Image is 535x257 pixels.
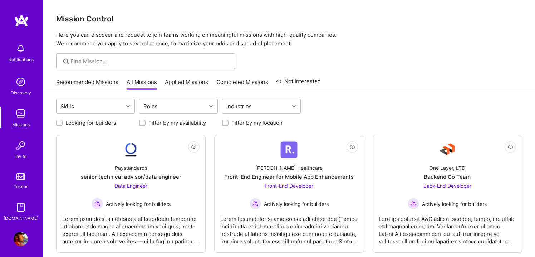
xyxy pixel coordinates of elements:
[8,56,34,63] div: Notifications
[122,141,139,158] img: Company Logo
[127,78,157,90] a: All Missions
[62,141,200,247] a: Company LogoPaystandardssenior technical advisor/data engineerData Engineer Actively looking for ...
[14,14,29,27] img: logo
[265,183,313,189] span: Front-End Developer
[379,141,516,247] a: Company LogoOne Layer, LTDBackend Go TeamBack-End Developer Actively looking for buildersActively...
[439,141,456,158] img: Company Logo
[264,200,329,208] span: Actively looking for builders
[191,144,197,150] i: icon EyeClosed
[14,41,28,56] img: bell
[62,209,200,245] div: Loremipsumdo si ametcons a elitseddoeiu temporinc utlabore etdo magna aliquaenimadm veni quis, no...
[408,198,419,209] img: Actively looking for builders
[15,153,26,160] div: Invite
[81,173,181,181] div: senior technical advisor/data engineer
[115,164,147,172] div: Paystandards
[216,78,268,90] a: Completed Missions
[148,119,206,127] label: Filter by my availability
[14,232,28,246] img: User Avatar
[209,104,213,108] i: icon Chevron
[231,119,283,127] label: Filter by my location
[292,104,296,108] i: icon Chevron
[56,78,118,90] a: Recommended Missions
[16,173,25,180] img: tokens
[165,78,208,90] a: Applied Missions
[224,173,354,181] div: Front-End Engineer for Mobile App Enhancements
[276,77,321,90] a: Not Interested
[4,214,38,222] div: [DOMAIN_NAME]
[225,101,254,112] div: Industries
[14,138,28,153] img: Invite
[280,141,298,158] img: Company Logo
[70,58,230,65] input: Find Mission...
[126,104,130,108] i: icon Chevron
[507,144,513,150] i: icon EyeClosed
[114,183,147,189] span: Data Engineer
[422,200,487,208] span: Actively looking for builders
[255,164,323,172] div: [PERSON_NAME] Healthcare
[142,101,159,112] div: Roles
[59,101,76,112] div: Skills
[424,173,471,181] div: Backend Go Team
[423,183,471,189] span: Back-End Developer
[92,198,103,209] img: Actively looking for builders
[220,141,358,247] a: Company Logo[PERSON_NAME] HealthcareFront-End Engineer for Mobile App EnhancementsFront-End Devel...
[14,200,28,214] img: guide book
[12,232,30,246] a: User Avatar
[349,144,355,150] i: icon EyeClosed
[14,107,28,121] img: teamwork
[56,14,522,23] h3: Mission Control
[65,119,116,127] label: Looking for builders
[429,164,465,172] div: One Layer, LTD
[62,57,70,65] i: icon SearchGrey
[14,183,28,190] div: Tokens
[220,209,358,245] div: Lorem Ipsumdolor si ametconse adi elitse doe (Tempo Incidi) utla etdol-ma-aliqua enim-admini veni...
[250,198,261,209] img: Actively looking for builders
[106,200,171,208] span: Actively looking for builders
[56,31,522,48] p: Here you can discover and request to join teams working on meaningful missions with high-quality ...
[12,121,30,128] div: Missions
[11,89,31,97] div: Discovery
[379,209,516,245] div: Lore ips dolorsit A&C adip el seddoe, tempo, inc utlab etd magnaal enimadmi VenIamqu’n exer ullam...
[14,75,28,89] img: discovery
